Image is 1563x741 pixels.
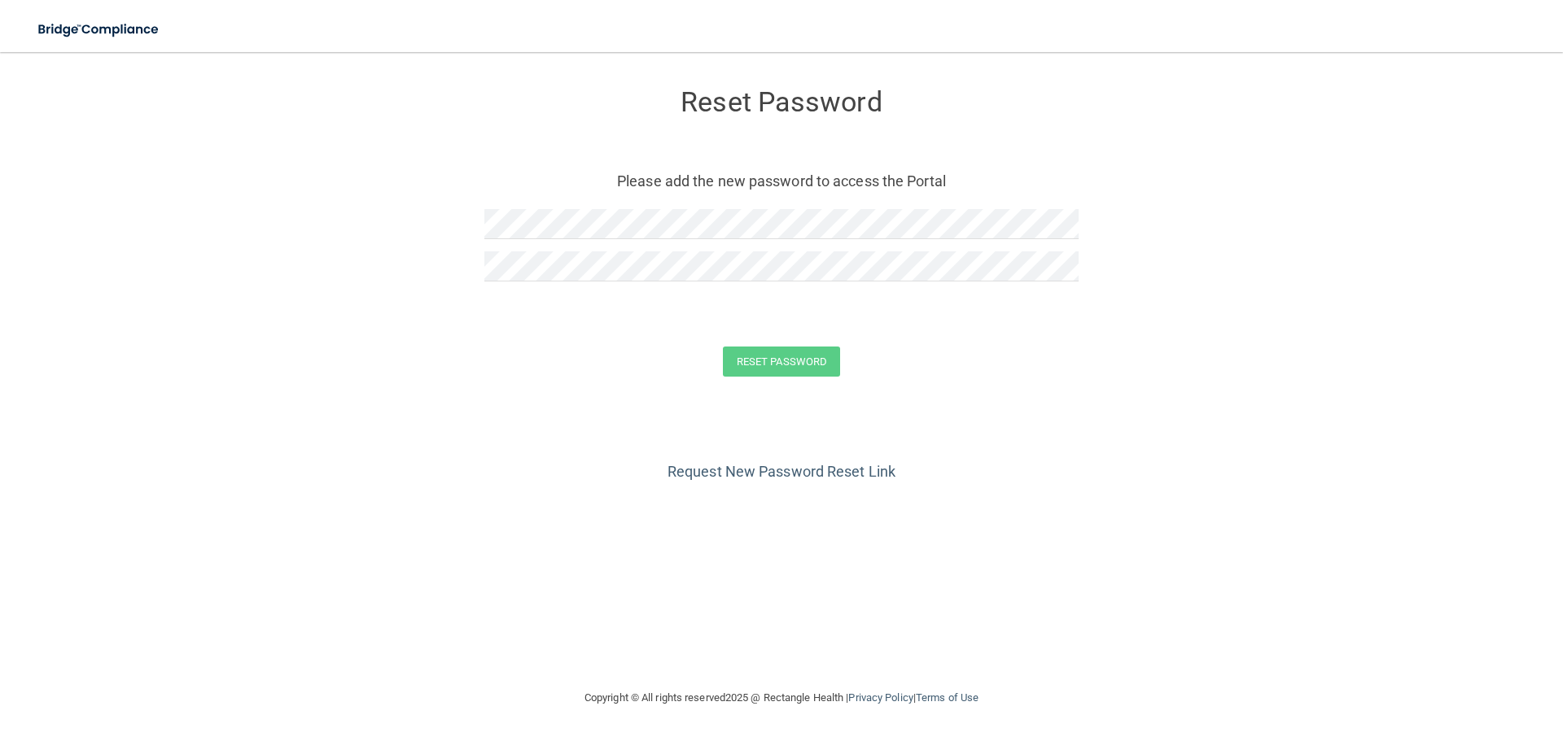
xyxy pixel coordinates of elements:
h3: Reset Password [484,87,1079,117]
a: Terms of Use [916,691,979,704]
p: Please add the new password to access the Portal [497,168,1066,194]
img: bridge_compliance_login_screen.278c3ca4.svg [24,13,174,46]
div: Copyright © All rights reserved 2025 @ Rectangle Health | | [484,672,1079,724]
a: Request New Password Reset Link [668,463,895,480]
a: Privacy Policy [848,691,913,704]
button: Reset Password [723,347,840,377]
